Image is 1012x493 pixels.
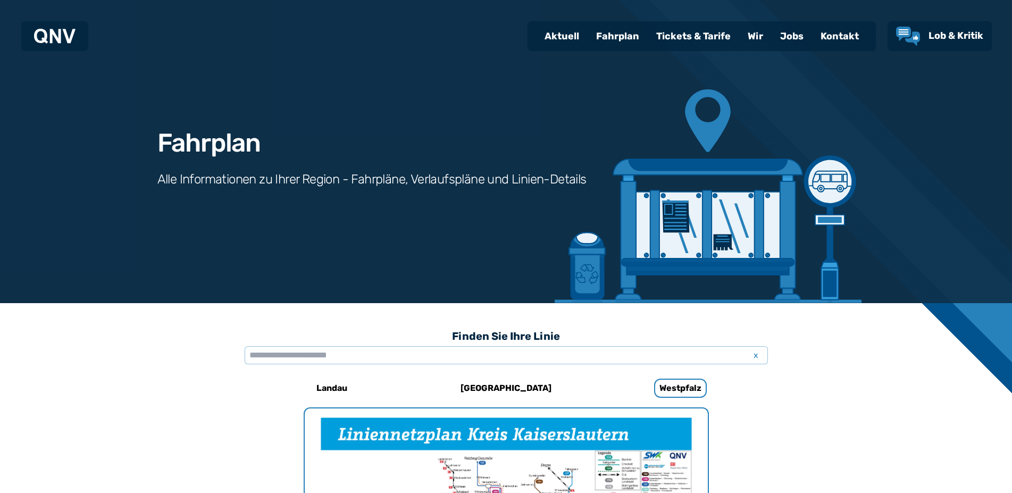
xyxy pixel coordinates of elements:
h6: [GEOGRAPHIC_DATA] [456,380,556,397]
a: Jobs [772,22,812,50]
span: Lob & Kritik [929,30,983,41]
a: Kontakt [812,22,867,50]
a: Westpfalz [610,375,751,401]
a: [GEOGRAPHIC_DATA] [436,375,577,401]
h3: Finden Sie Ihre Linie [245,324,768,348]
h3: Alle Informationen zu Ihrer Region - Fahrpläne, Verlaufspläne und Linien-Details [157,171,587,188]
h6: Westpfalz [654,379,707,398]
h1: Fahrplan [157,130,261,156]
a: Fahrplan [588,22,648,50]
a: Landau [261,375,403,401]
a: Tickets & Tarife [648,22,739,50]
a: Aktuell [536,22,588,50]
a: QNV Logo [34,26,76,47]
span: x [749,349,764,362]
h6: Landau [312,380,352,397]
img: QNV Logo [34,29,76,44]
a: Lob & Kritik [896,27,983,46]
a: Wir [739,22,772,50]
